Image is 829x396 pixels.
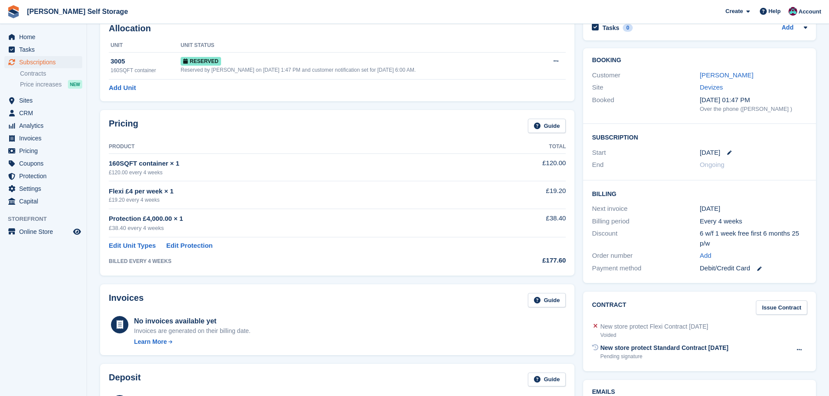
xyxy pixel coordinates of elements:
div: 160SQFT container × 1 [109,159,481,169]
div: 160SQFT container [111,67,181,74]
span: Settings [19,183,71,195]
span: Online Store [19,226,71,238]
div: Next invoice [592,204,699,214]
span: Analytics [19,120,71,132]
span: Tasks [19,43,71,56]
div: Pending signature [600,353,728,360]
a: Learn More [134,337,251,346]
a: menu [4,31,82,43]
th: Total [481,140,566,154]
h2: Billing [592,189,807,198]
a: menu [4,157,82,170]
h2: Subscription [592,133,807,141]
th: Unit [109,39,181,53]
span: Storefront [8,215,87,223]
div: 6 w/f 1 week free first 6 months 25 p/w [700,229,807,248]
a: Preview store [72,226,82,237]
a: Add [700,251,712,261]
td: £19.20 [481,181,566,209]
h2: Deposit [109,373,141,387]
div: Start [592,148,699,158]
div: £177.60 [481,256,566,266]
a: menu [4,43,82,56]
img: Ben [789,7,797,16]
div: £38.40 every 4 weeks [109,224,481,233]
div: Voided [600,331,708,339]
a: Guide [528,119,566,133]
span: Sites [19,94,71,106]
a: Guide [528,293,566,307]
div: £19.20 every 4 weeks [109,196,481,204]
a: Contracts [20,70,82,78]
span: Capital [19,195,71,207]
span: Pricing [19,145,71,157]
span: CRM [19,107,71,119]
a: Edit Protection [166,241,213,251]
time: 2025-08-11 23:00:00 UTC [700,148,720,158]
div: Over the phone ([PERSON_NAME] ) [700,105,807,113]
div: Discount [592,229,699,248]
a: menu [4,132,82,144]
div: NEW [68,80,82,89]
span: Invoices [19,132,71,144]
span: Subscriptions [19,56,71,68]
h2: Booking [592,57,807,64]
div: Protection £4,000.00 × 1 [109,214,481,224]
div: BILLED EVERY 4 WEEKS [109,257,481,265]
div: Invoices are generated on their billing date. [134,326,251,336]
div: £120.00 every 4 weeks [109,169,481,176]
span: Reserved [181,57,221,66]
a: Add Unit [109,83,136,93]
div: Flexi £4 per week × 1 [109,186,481,196]
img: stora-icon-8386f47178a22dfd0bd8f6a31ec36ba5ce8667c1dd55bd0f319d3a0aa187defe.svg [7,5,20,18]
div: Reserved by [PERSON_NAME] on [DATE] 1:47 PM and customer notification set for [DATE] 6:00 AM. [181,66,538,74]
a: menu [4,107,82,119]
span: Protection [19,170,71,182]
div: No invoices available yet [134,316,251,326]
div: [DATE] 01:47 PM [700,95,807,105]
div: End [592,160,699,170]
div: Learn More [134,337,167,346]
span: Coupons [19,157,71,170]
a: Guide [528,373,566,387]
td: £120.00 [481,153,566,181]
a: menu [4,226,82,238]
div: Payment method [592,263,699,273]
a: menu [4,195,82,207]
h2: Contract [592,300,626,315]
h2: Emails [592,389,807,396]
h2: Invoices [109,293,144,307]
div: 0 [623,24,633,32]
span: Create [725,7,743,16]
a: [PERSON_NAME] [700,71,753,79]
a: Price increases NEW [20,80,82,89]
a: [PERSON_NAME] Self Storage [23,4,131,19]
div: 3005 [111,57,181,67]
span: Ongoing [700,161,725,168]
span: Account [799,7,821,16]
div: Customer [592,70,699,80]
div: New store protect Standard Contract [DATE] [600,343,728,353]
a: menu [4,120,82,132]
div: [DATE] [700,204,807,214]
td: £38.40 [481,209,566,237]
th: Product [109,140,481,154]
h2: Allocation [109,23,566,33]
div: Booked [592,95,699,113]
h2: Pricing [109,119,138,133]
div: Every 4 weeks [700,216,807,226]
a: Edit Unit Types [109,241,156,251]
span: Home [19,31,71,43]
a: menu [4,183,82,195]
a: menu [4,56,82,68]
div: Debit/Credit Card [700,263,807,273]
div: New store protect Flexi Contract [DATE] [600,322,708,331]
a: Devizes [700,83,723,91]
h2: Tasks [602,24,619,32]
div: Site [592,83,699,93]
a: Issue Contract [756,300,807,315]
a: menu [4,94,82,106]
a: menu [4,170,82,182]
div: Billing period [592,216,699,226]
th: Unit Status [181,39,538,53]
